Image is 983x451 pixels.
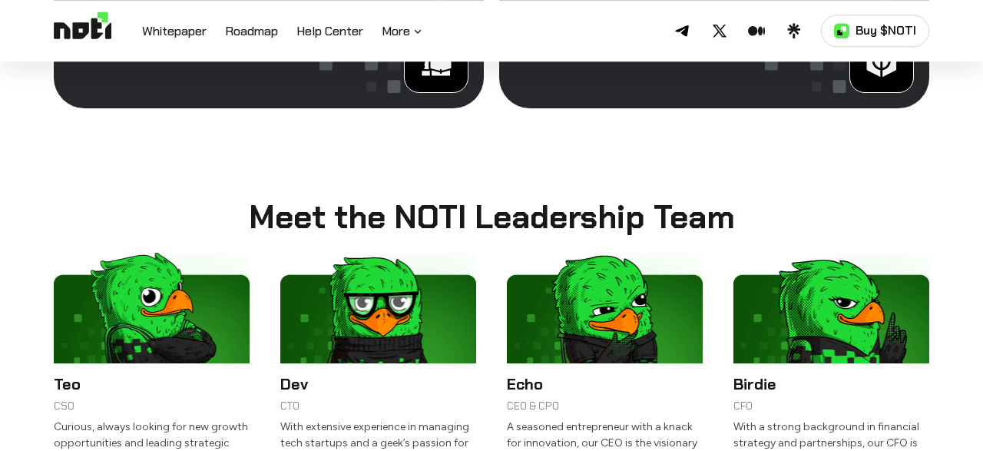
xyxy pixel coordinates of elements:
[280,373,476,396] h6: Dev
[382,22,424,41] button: More
[507,253,703,363] img: Echo avatar
[54,253,250,363] img: Teo avatar
[821,15,929,47] a: Buy $NOTI
[507,373,703,396] h6: Echo
[280,253,476,363] img: Dev avatar
[296,22,363,42] a: Help Center
[733,399,929,413] p: CFO
[54,201,929,234] h2: Meet the NOTI Leadership Team
[225,22,278,42] a: Roadmap
[733,373,929,396] h6: Birdie
[142,22,207,42] a: Whitepaper
[280,399,476,413] p: CTO
[54,12,111,50] img: Logo
[733,253,929,363] img: Birdie avatar
[54,399,250,413] p: CSO
[507,399,703,413] p: CEO & CPO
[54,373,250,396] h6: Teo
